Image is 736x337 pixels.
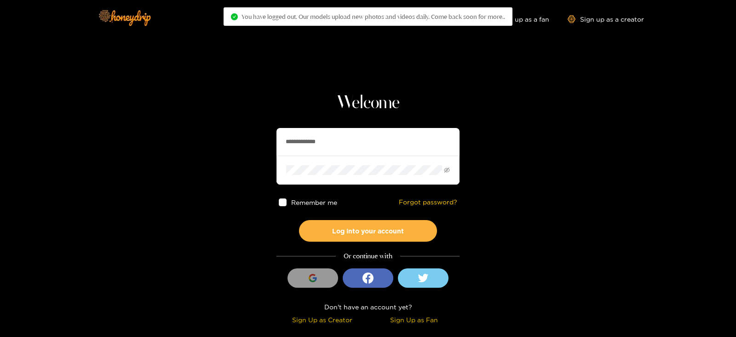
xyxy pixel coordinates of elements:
div: Sign Up as Creator [279,314,366,325]
a: Sign up as a creator [568,15,644,23]
span: Remember me [291,199,337,206]
span: eye-invisible [444,167,450,173]
a: Sign up as a fan [486,15,549,23]
div: Sign Up as Fan [370,314,457,325]
button: Log into your account [299,220,437,242]
h1: Welcome [276,92,460,114]
div: Don't have an account yet? [276,302,460,312]
span: You have logged out. Our models upload new photos and videos daily. Come back soon for more.. [241,13,505,20]
span: check-circle [231,13,238,20]
div: Or continue with [276,251,460,261]
a: Forgot password? [399,198,457,206]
